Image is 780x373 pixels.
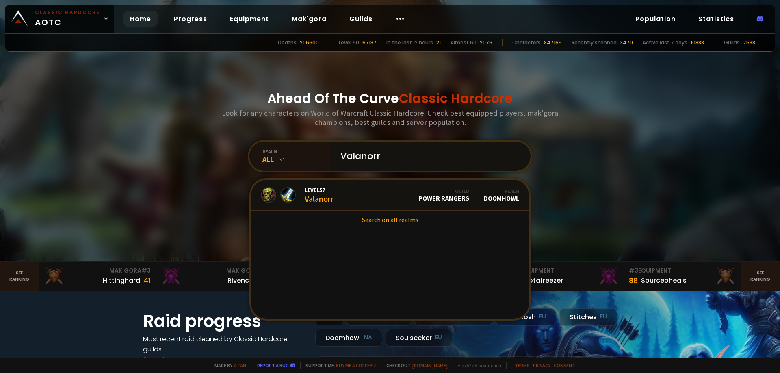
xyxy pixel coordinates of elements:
small: EU [600,313,607,321]
span: Support me, [300,362,376,369]
span: v. d752d5 - production [453,362,501,369]
div: Guilds [724,39,740,46]
div: Characters [512,39,541,46]
span: Level 57 [305,186,334,194]
a: Population [629,11,682,27]
div: Equipment [512,266,619,275]
div: 3470 [620,39,633,46]
div: Hittinghard [103,275,140,286]
div: 88 [629,275,638,286]
div: Doomhowl [315,329,382,347]
div: Recently scanned [572,39,617,46]
input: Search a character... [336,142,521,171]
div: Stitches [559,308,617,326]
div: 10888 [691,39,704,46]
div: Almost 60 [451,39,477,46]
h1: Ahead Of The Curve [267,89,513,108]
a: Privacy [533,362,550,369]
div: 206600 [300,39,319,46]
div: Soulseeker [386,329,452,347]
div: Active last 7 days [643,39,687,46]
a: Buy me a coffee [336,362,376,369]
a: Guilds [343,11,379,27]
div: Power Rangers [418,188,469,202]
a: #3Equipment88Sourceoheals [624,262,741,291]
small: NA [364,334,372,342]
div: 7538 [743,39,755,46]
a: Level57ValanorrGuildPower RangersRealmDoomhowl [251,180,529,211]
a: Mak'gora [285,11,333,27]
div: Deaths [278,39,297,46]
div: Mak'Gora [161,266,268,275]
span: # 3 [141,266,151,275]
span: Made by [210,362,246,369]
h4: Most recent raid cleaned by Classic Hardcore guilds [143,334,305,354]
span: Classic Hardcore [399,89,513,107]
a: Equipment [223,11,275,27]
div: Realm [484,188,519,194]
a: Mak'Gora#2Rivench100 [156,262,273,291]
a: Progress [167,11,214,27]
a: Seeranking [741,262,780,291]
a: Statistics [692,11,741,27]
a: Mak'Gora#3Hittinghard41 [39,262,156,291]
a: Report a bug [257,362,289,369]
a: See all progress [143,355,196,364]
h3: Look for any characters on World of Warcraft Classic Hardcore. Check best equipped players, mak'g... [219,108,561,127]
div: All [262,155,331,164]
span: Checkout [381,362,448,369]
div: Guild [418,188,469,194]
h1: Raid progress [143,308,305,334]
small: Classic Hardcore [35,9,100,16]
div: 847165 [544,39,562,46]
a: a fan [234,362,246,369]
a: [DOMAIN_NAME] [412,362,448,369]
span: # 3 [629,266,638,275]
div: realm [262,148,331,155]
a: Classic HardcoreAOTC [5,5,114,33]
div: 21 [436,39,441,46]
a: #2Equipment88Notafreezer [507,262,624,291]
div: 2076 [480,39,492,46]
div: 67137 [362,39,377,46]
small: EU [435,334,442,342]
a: Terms [515,362,530,369]
div: In the last 12 hours [386,39,433,46]
div: Notafreezer [524,275,563,286]
a: Home [123,11,158,27]
div: Doomhowl [484,188,519,202]
a: Consent [554,362,575,369]
div: Sourceoheals [641,275,687,286]
div: Level 60 [339,39,359,46]
div: Nek'Rosh [496,308,556,326]
div: Mak'Gora [44,266,151,275]
div: 41 [143,275,151,286]
small: EU [539,313,546,321]
div: Rivench [227,275,253,286]
span: AOTC [35,9,100,28]
div: Valanorr [305,186,334,204]
a: Search on all realms [251,211,529,229]
div: Equipment [629,266,736,275]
